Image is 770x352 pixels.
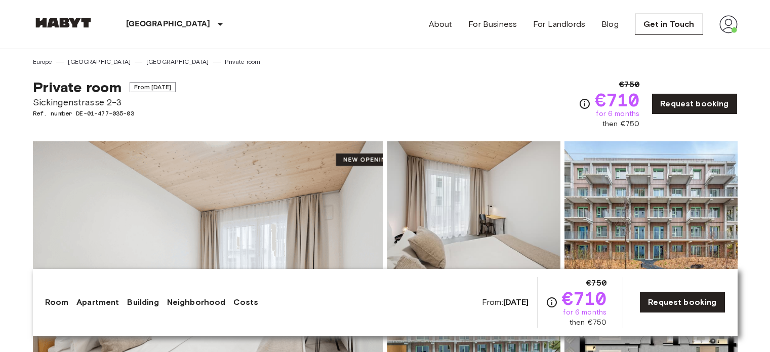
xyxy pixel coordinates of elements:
a: Neighborhood [167,296,226,308]
svg: Check cost overview for full price breakdown. Please note that discounts apply to new joiners onl... [546,296,558,308]
span: €750 [586,277,607,289]
a: Request booking [639,292,725,313]
img: Picture of unit DE-01-477-035-03 [564,141,738,274]
span: then €750 [602,119,639,129]
img: Habyt [33,18,94,28]
b: [DATE] [503,297,529,307]
a: Blog [601,18,619,30]
a: [GEOGRAPHIC_DATA] [68,57,131,66]
a: Costs [233,296,258,308]
a: Request booking [652,93,737,114]
a: Building [127,296,158,308]
span: Ref. number DE-01-477-035-03 [33,109,176,118]
svg: Check cost overview for full price breakdown. Please note that discounts apply to new joiners onl... [579,98,591,110]
span: €710 [595,91,640,109]
a: Room [45,296,69,308]
span: for 6 months [563,307,606,318]
a: For Business [468,18,517,30]
span: Private room [33,79,122,96]
img: avatar [719,15,738,33]
a: About [429,18,453,30]
a: Get in Touch [635,14,703,35]
a: Private room [225,57,261,66]
a: [GEOGRAPHIC_DATA] [146,57,209,66]
span: From: [482,297,529,308]
span: then €750 [570,318,606,328]
span: €750 [619,79,640,91]
span: €710 [562,289,607,307]
a: Apartment [76,296,119,308]
a: Europe [33,57,53,66]
a: For Landlords [533,18,585,30]
p: [GEOGRAPHIC_DATA] [126,18,211,30]
span: for 6 months [596,109,639,119]
span: Sickingenstrasse 2-3 [33,96,176,109]
img: Picture of unit DE-01-477-035-03 [387,141,560,274]
span: From [DATE] [130,82,176,92]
